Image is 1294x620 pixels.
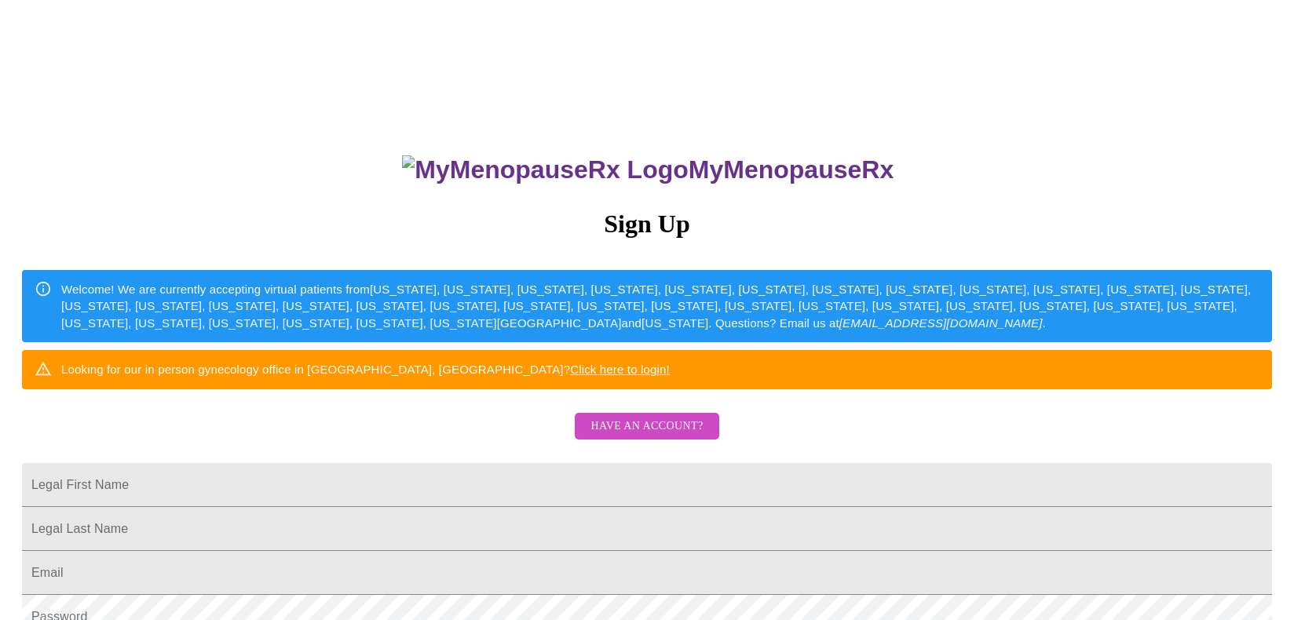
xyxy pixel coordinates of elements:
[570,363,670,376] a: Click here to login!
[575,413,718,440] button: Have an account?
[839,316,1043,330] em: [EMAIL_ADDRESS][DOMAIN_NAME]
[22,210,1272,239] h3: Sign Up
[590,417,703,436] span: Have an account?
[61,355,670,384] div: Looking for our in person gynecology office in [GEOGRAPHIC_DATA], [GEOGRAPHIC_DATA]?
[571,430,722,443] a: Have an account?
[24,155,1273,184] h3: MyMenopauseRx
[61,275,1259,337] div: Welcome! We are currently accepting virtual patients from [US_STATE], [US_STATE], [US_STATE], [US...
[402,155,688,184] img: MyMenopauseRx Logo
